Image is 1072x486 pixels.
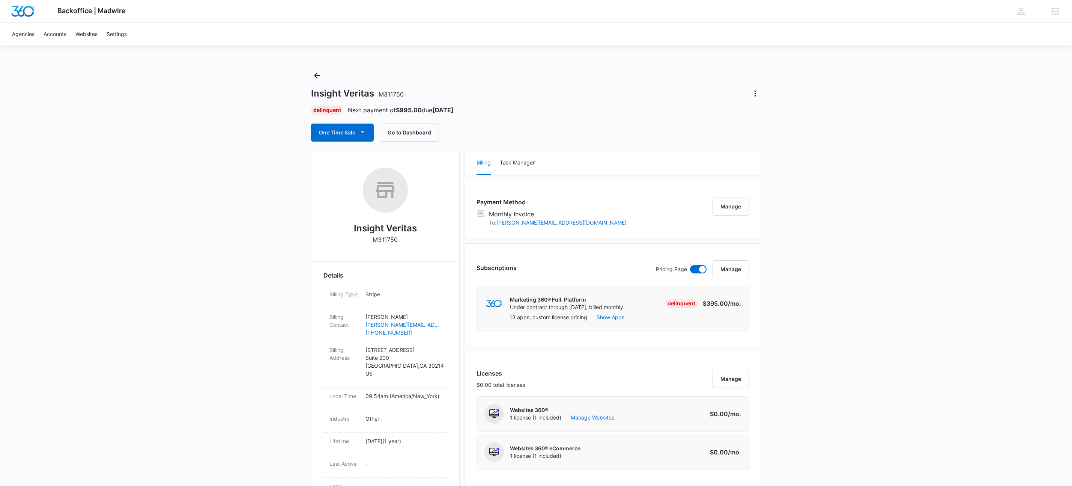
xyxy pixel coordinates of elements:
[496,219,627,226] a: [PERSON_NAME][EMAIL_ADDRESS][DOMAIN_NAME]
[489,219,627,226] p: To:
[749,88,761,100] button: Actions
[380,124,439,142] button: Go to Dashboard
[365,415,441,423] p: Other
[71,23,102,45] a: Websites
[477,263,517,272] h3: Subscriptions
[477,198,627,207] h3: Payment Method
[477,381,525,389] p: $0.00 total licenses
[365,290,441,298] p: Stripe
[477,369,525,378] h3: Licenses
[396,106,422,114] strong: $995.00
[329,290,359,298] dt: Billing Type
[706,448,741,457] p: $0.00
[329,460,359,468] dt: Last Active
[510,313,587,321] p: 13 apps, custom license pricing
[329,392,359,400] dt: Local Time
[728,410,741,418] span: /mo.
[329,437,359,445] dt: Lifetime
[311,69,323,82] button: Back
[713,198,749,216] button: Manage
[571,414,614,421] a: Manage Websites
[510,406,614,414] p: Websites 360®
[8,23,39,45] a: Agencies
[323,271,343,280] span: Details
[713,260,749,278] button: Manage
[510,296,623,303] p: Marketing 360® Full-Platform
[311,106,343,115] div: Delinquent
[713,370,749,388] button: Manage
[365,329,441,337] a: [PHONE_NUMBER]
[703,299,741,308] p: $395.00
[432,106,454,114] strong: [DATE]
[510,414,614,421] span: 1 license (1 included)
[510,452,580,460] span: 1 license (1 included)
[329,415,359,423] dt: Industry
[365,437,441,445] p: [DATE] ( 1 year )
[354,222,417,235] h2: Insight Veritas
[486,300,502,308] img: marketing360Logo
[365,346,441,377] p: [STREET_ADDRESS] Suite 200 [GEOGRAPHIC_DATA] , GA 30214 US
[489,210,627,219] p: Monthly Invoice
[102,23,131,45] a: Settings
[477,151,491,175] button: Billing
[365,321,441,329] a: [PERSON_NAME][EMAIL_ADDRESS][DOMAIN_NAME]
[656,265,687,273] p: Pricing Page
[329,346,359,362] dt: Billing Address
[510,445,580,452] p: Websites 360® eCommerce
[311,124,374,142] button: One Time Sale
[323,410,447,433] div: IndustryOther
[57,7,126,15] span: Backoffice | Madwire
[365,392,441,400] p: 09:54am ( America/New_York )
[323,455,447,478] div: Last Active-
[323,388,447,410] div: Local Time09:54am (America/New_York)
[728,448,741,456] span: /mo.
[311,88,404,99] h1: Insight Veritas
[500,151,535,175] button: Task Manager
[597,313,624,321] button: Show Apps
[323,341,447,388] div: Billing Address[STREET_ADDRESS]Suite 200[GEOGRAPHIC_DATA],GA 30214US
[323,308,447,341] div: Billing Contact[PERSON_NAME][PERSON_NAME][EMAIL_ADDRESS][DOMAIN_NAME][PHONE_NUMBER]
[510,303,623,311] p: Under contract through [DATE], billed monthly
[348,106,454,115] p: Next payment of due
[706,409,741,418] p: $0.00
[728,300,741,307] span: /mo.
[365,313,441,321] p: [PERSON_NAME]
[379,91,404,98] span: M311750
[365,460,441,468] p: -
[665,299,698,308] div: Delinquent
[323,433,447,455] div: Lifetime[DATE](1 year)
[323,286,447,308] div: Billing TypeStripe
[39,23,71,45] a: Accounts
[373,235,398,244] p: M311750
[329,313,359,329] dt: Billing Contact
